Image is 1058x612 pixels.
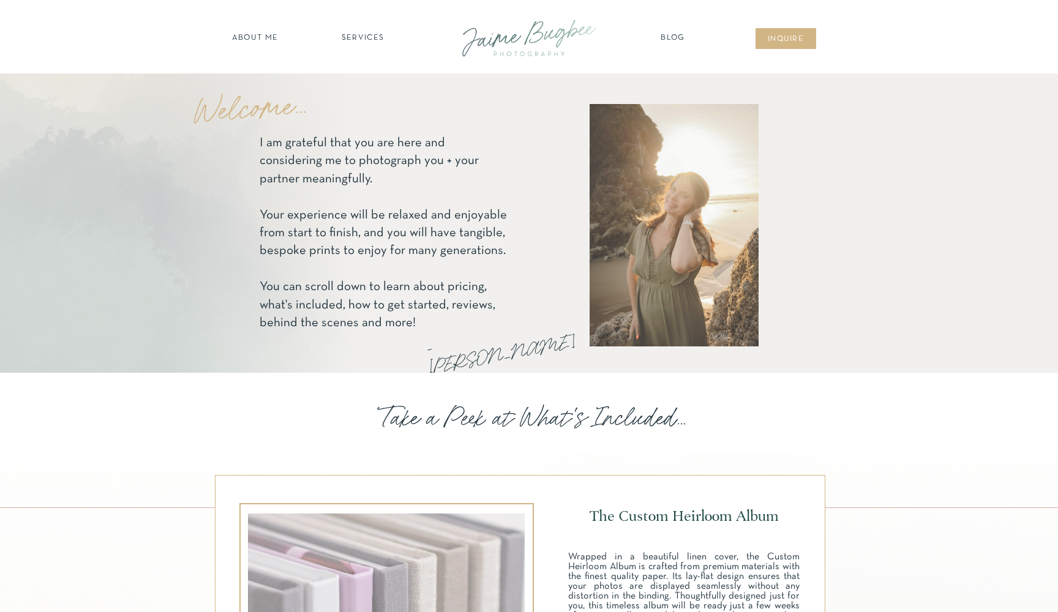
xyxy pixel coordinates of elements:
[761,34,811,46] a: inqUIre
[328,32,397,45] a: SERVICES
[192,73,453,133] p: Welcome...
[658,32,688,45] a: Blog
[228,32,282,45] a: about ME
[297,401,770,435] h3: Take a Peek at What's Included...
[423,330,483,362] p: -[PERSON_NAME]
[260,134,508,330] a: I am grateful that you are here and considering me to photograph you + your partner meaningfully....
[587,508,781,526] h2: The Custom Heirloom Album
